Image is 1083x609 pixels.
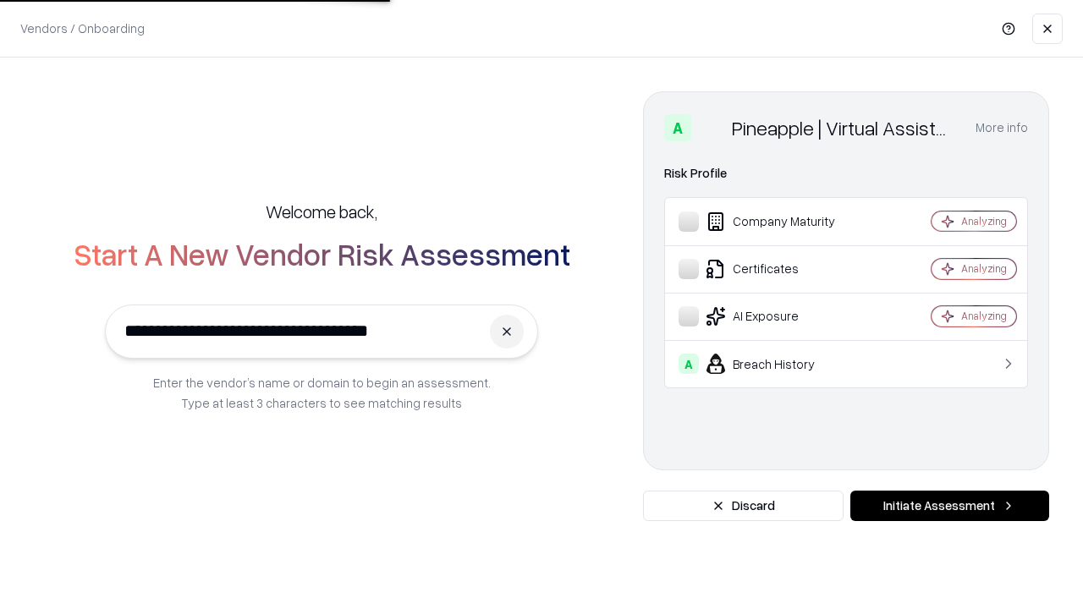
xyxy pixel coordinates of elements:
[850,491,1049,521] button: Initiate Assessment
[266,200,377,223] h5: Welcome back,
[732,114,955,141] div: Pineapple | Virtual Assistant Agency
[679,354,881,374] div: Breach History
[74,237,570,271] h2: Start A New Vendor Risk Assessment
[679,306,881,326] div: AI Exposure
[643,491,844,521] button: Discard
[961,214,1007,228] div: Analyzing
[679,259,881,279] div: Certificates
[698,114,725,141] img: Pineapple | Virtual Assistant Agency
[679,354,699,374] div: A
[961,309,1007,323] div: Analyzing
[664,163,1028,184] div: Risk Profile
[664,114,691,141] div: A
[976,112,1028,143] button: More info
[679,211,881,232] div: Company Maturity
[153,372,491,413] p: Enter the vendor’s name or domain to begin an assessment. Type at least 3 characters to see match...
[961,261,1007,276] div: Analyzing
[20,19,145,37] p: Vendors / Onboarding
